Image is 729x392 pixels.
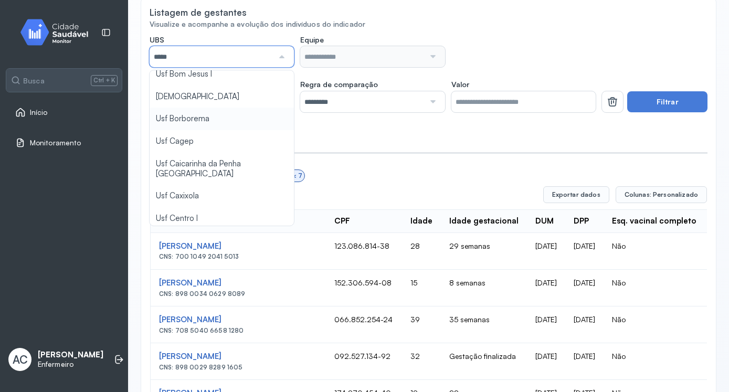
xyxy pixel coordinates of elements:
div: 588 registros encontrados [150,190,535,199]
span: Regra de comparação [300,80,378,89]
li: Usf Borborema [150,108,294,130]
td: 35 semanas [441,306,527,343]
div: DPP [574,216,589,226]
p: [PERSON_NAME] [38,350,103,360]
div: Idade [410,216,432,226]
td: [DATE] [565,306,604,343]
p: Enfermeiro [38,360,103,369]
td: [DATE] [565,343,604,380]
td: [DATE] [527,343,565,380]
div: CNS: 898 0034 0629 8089 [159,290,318,298]
span: Início [30,108,48,117]
span: Monitoramento [30,139,81,147]
span: Busca [23,76,45,86]
span: Equipe [300,35,324,45]
a: Início [15,107,113,118]
td: [DATE] [527,233,565,270]
div: CNS: 898 0029 8289 1605 [159,364,318,371]
li: Usf Bom Jesus I [150,63,294,86]
td: 8 semanas [441,270,527,306]
div: Idade gestacional [449,216,519,226]
td: 29 semanas [441,233,527,270]
td: [DATE] [527,306,565,343]
td: Não [604,306,705,343]
td: Não [604,270,705,306]
div: Esq. vacinal completo [612,216,696,226]
img: monitor.svg [11,17,105,48]
div: Listagem de gestantes [150,7,247,18]
li: Usf Caicarinha da Penha [GEOGRAPHIC_DATA] [150,153,294,185]
button: Exportar dados [543,186,609,203]
div: CNS: 700 1049 2041 5013 [159,253,318,260]
td: [DATE] [565,233,604,270]
td: 123.086.814-38 [326,233,402,270]
td: 066.852.254-24 [326,306,402,343]
span: Colunas: Personalizado [625,190,698,199]
td: Gestação finalizada [441,343,527,380]
span: UBS [150,35,164,45]
td: Não [604,233,705,270]
a: Monitoramento [15,137,113,148]
li: Usf Centro I [150,207,294,230]
span: Valor [451,80,469,89]
div: [PERSON_NAME] [159,241,318,251]
div: CNS: 708 5040 6658 1280 [159,327,318,334]
span: AC [13,353,28,366]
li: Usf Caxixola [150,185,294,207]
td: 15 [402,270,441,306]
td: 152.306.594-08 [326,270,402,306]
td: 092.527.134-92 [326,343,402,380]
td: [DATE] [527,270,565,306]
button: Colunas: Personalizado [616,186,707,203]
li: [DEMOGRAPHIC_DATA] [150,86,294,108]
div: CPF [334,216,350,226]
span: Ctrl + K [91,75,118,86]
td: Não [604,343,705,380]
td: [DATE] [565,270,604,306]
td: 28 [402,233,441,270]
div: [PERSON_NAME] [159,315,318,325]
td: 32 [402,343,441,380]
td: 39 [402,306,441,343]
div: Visualize e acompanhe a evolução dos indivíduos do indicador [150,20,707,29]
div: DUM [535,216,554,226]
button: Filtrar [627,91,707,112]
div: [PERSON_NAME] [159,352,318,362]
div: [PERSON_NAME] [159,278,318,288]
li: Usf Cagep [150,130,294,153]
